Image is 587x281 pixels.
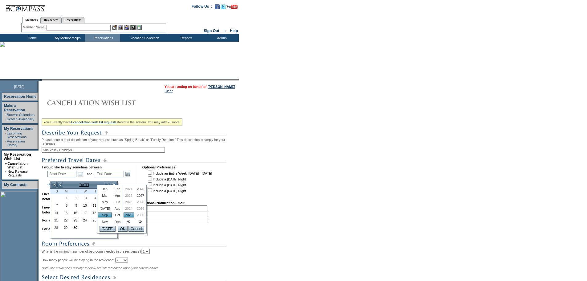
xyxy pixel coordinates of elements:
a: Jun [113,200,122,205]
td: 1. [143,205,207,211]
a: 18 [89,209,98,216]
img: subTtlRoomPreferences.gif [42,240,226,248]
td: Tuesday, September 23, 2025 [69,217,79,224]
img: b_edit.gif [112,25,117,30]
a: My Reservation Wish List [4,152,31,161]
a: Apr [113,193,122,198]
td: · [5,139,6,147]
a: (show holiday calendar) [47,182,82,186]
a: 2022 [124,193,134,198]
td: [DATE] [63,181,104,188]
b: Optional Preferences: [142,165,177,169]
td: Reservations [85,34,120,42]
a: << [51,182,57,188]
td: Tuesday, September 16, 2025 [69,209,79,217]
img: Reservations [130,25,136,30]
a: 24 [79,217,88,224]
a: 2029 [135,206,146,211]
a: 28 [51,224,59,231]
a: 2024 [124,206,134,211]
td: 2. [143,212,207,217]
a: Mar [98,193,112,198]
td: 3. [143,218,207,223]
a: >> [111,182,117,188]
a: 22 [60,217,69,224]
a: 11 [89,202,98,209]
th: Thursday [89,189,98,194]
td: Vacation Collection [120,34,168,42]
img: View [118,25,123,30]
a: My Reservations [4,126,33,131]
a: Reservations [61,17,84,23]
a: 29 [60,224,69,231]
td: Wednesday, September 10, 2025 [79,202,88,209]
a: Reservation Home [4,94,36,99]
a: Members [22,17,41,23]
span: [DATE] [14,85,25,89]
a: >> [137,219,144,224]
a: New Release Requests [7,170,27,177]
a: My Contracts [4,183,27,187]
td: Home [14,34,49,42]
a: 23 [70,217,79,224]
b: » [5,162,7,165]
td: Monday, September 29, 2025 [60,224,69,231]
input: [DATE] [100,226,116,232]
img: Cancellation Wish List [42,97,165,109]
a: Nov [98,219,112,224]
input: Cancel [128,226,144,232]
a: Follow us on Twitter [221,6,226,10]
img: Follow us on Twitter [221,4,226,9]
a: 15 [60,209,69,216]
a: Open the calendar popup. [77,171,84,177]
td: Follow Us :: [192,4,214,11]
img: Subscribe to our YouTube Channel [226,5,238,9]
img: Become our fan on Facebook [215,4,220,9]
td: Reports [168,34,203,42]
a: [DATE] [98,206,112,211]
a: Cancellation Wish List [7,162,27,169]
a: May [98,200,112,205]
a: 2027 [135,193,146,198]
a: Browse Calendars [7,113,35,117]
b: For a minimum of [42,218,70,222]
a: Help [230,29,238,33]
td: and [86,170,93,178]
input: Date format: M/D/Y. Shortcut keys: [T] for Today. [UP] or [.] for Next Day. [DOWN] or [,] for Pre... [95,171,124,177]
a: Feb [113,187,122,192]
b: For a maximum of [42,227,71,231]
td: Monday, September 08, 2025 [60,202,69,209]
b: I would like to stay sometime between [42,165,102,169]
a: Search Availability [7,117,34,121]
a: Sign Out [204,29,219,33]
span: :: [223,29,226,33]
input: OK [118,226,128,232]
td: Include an Entire Week, [DATE] - [DATE] Include a [DATE] Night Include a [DATE] Night Include a [... [147,170,212,197]
a: 16 [70,209,79,216]
span: You are acting on behalf of: [165,85,235,89]
td: My Memberships [49,34,85,42]
b: I need a maximum of [42,205,75,209]
td: Sunday, September 14, 2025 [50,209,60,217]
a: 9 [70,202,79,209]
a: 10 [79,202,88,209]
th: Wednesday [79,189,88,194]
td: Wednesday, September 17, 2025 [79,209,88,217]
a: 7 [51,202,59,209]
span: 2 [70,196,79,200]
a: 2025 [124,213,134,217]
a: Open the calendar popup. [124,171,131,177]
td: · [5,113,6,117]
td: · [5,170,7,177]
td: Thursday, September 18, 2025 [89,209,98,217]
td: Monday, September 22, 2025 [60,217,69,224]
a: 14 [51,209,59,216]
a: 21 [51,217,59,224]
a: << [125,219,132,224]
td: Thursday, September 11, 2025 [89,202,98,209]
span: 3 [79,196,88,200]
a: Become our fan on Facebook [215,6,220,10]
a: 8 [60,202,69,209]
td: Wednesday, September 24, 2025 [79,217,88,224]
